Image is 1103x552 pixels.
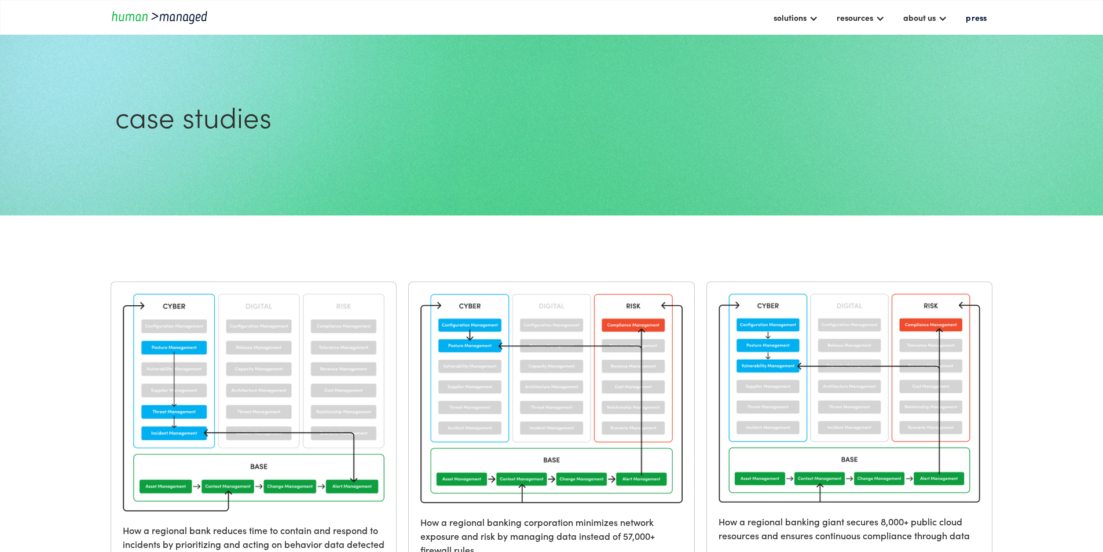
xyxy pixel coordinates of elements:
[837,10,873,24] div: resources
[707,514,992,542] h6: How a regional banking giant secures 8,000+ public cloud resources and ensures continuous complia...
[897,8,953,27] div: about us
[111,9,215,25] a: home
[774,10,807,24] div: solutions
[831,8,891,27] div: resources
[960,8,992,27] a: press
[768,8,824,27] div: solutions
[903,10,936,24] div: about us
[115,100,272,131] h1: case studies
